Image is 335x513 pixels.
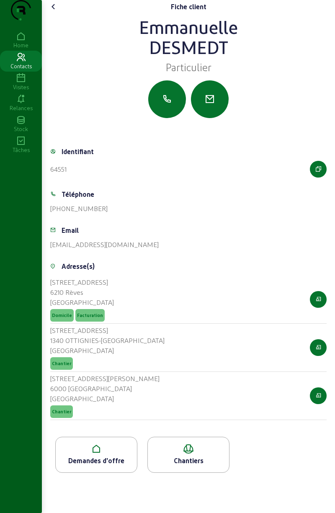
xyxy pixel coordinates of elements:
div: Email [62,225,79,235]
div: 6000 [GEOGRAPHIC_DATA] [50,384,160,394]
div: [GEOGRAPHIC_DATA] [50,345,165,356]
div: [EMAIL_ADDRESS][DOMAIN_NAME] [50,240,159,250]
div: Emmanuelle [50,17,327,37]
span: Facturation [77,312,103,318]
div: Fiche client [171,2,206,12]
div: Identifiant [62,147,94,157]
div: Chantiers [148,456,229,466]
div: 1340 OTTIGNIES-[GEOGRAPHIC_DATA] [50,335,165,345]
div: [PHONE_NUMBER] [50,204,108,214]
span: Chantier [52,361,71,366]
div: [STREET_ADDRESS][PERSON_NAME] [50,374,160,384]
div: Desmedt [50,37,327,57]
span: Chantier [52,409,71,415]
span: Domicile [52,312,72,318]
div: Particulier [50,60,327,74]
div: 6210 Rèves [50,287,114,297]
div: Téléphone [62,189,94,199]
div: [STREET_ADDRESS] [50,277,114,287]
div: Demandes d'offre [56,456,137,466]
div: Adresse(s) [62,261,95,271]
div: [GEOGRAPHIC_DATA] [50,394,160,404]
div: [STREET_ADDRESS] [50,325,165,335]
div: 64551 [50,164,67,174]
div: [GEOGRAPHIC_DATA] [50,297,114,307]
